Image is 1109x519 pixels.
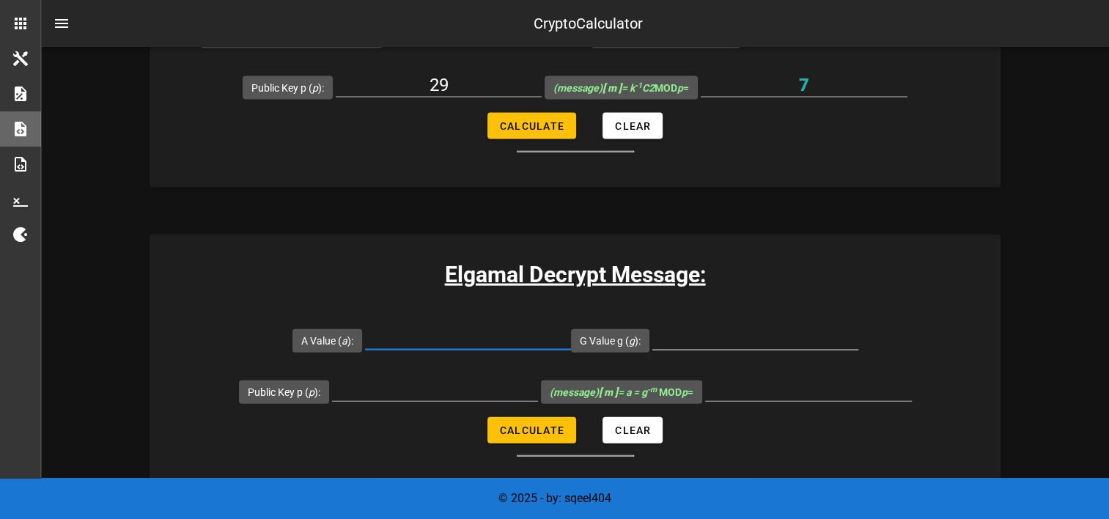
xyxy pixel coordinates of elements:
[251,81,324,95] label: Public Key p ( ):
[550,386,659,398] i: (message) = a = g
[499,120,564,132] span: Calculate
[150,258,1001,291] h3: Elgamal Decrypt Message:
[342,335,347,347] i: a
[487,113,576,139] button: Calculate
[635,81,642,90] sup: -1
[580,334,641,348] label: G Value g ( ):
[44,6,79,41] button: nav-menu-toggle
[312,82,318,94] i: p
[553,82,655,94] i: (message) = k C2
[677,82,683,94] i: p
[603,417,663,443] button: Clear
[603,82,622,94] b: [ m ]
[499,424,564,436] span: Calculate
[553,82,689,94] span: MOD =
[647,385,657,394] sup: -m
[248,385,320,400] label: Public Key p ( ):
[487,417,576,443] button: Calculate
[498,491,611,505] span: © 2025 - by: sqeel404
[599,386,618,398] b: [ m ]
[614,424,651,436] span: Clear
[309,386,314,398] i: p
[629,335,635,347] i: g
[614,120,651,132] span: Clear
[301,334,353,348] label: A Value ( ):
[534,12,643,34] div: CryptoCalculator
[603,113,663,139] button: Clear
[682,386,688,398] i: p
[550,386,693,398] span: MOD =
